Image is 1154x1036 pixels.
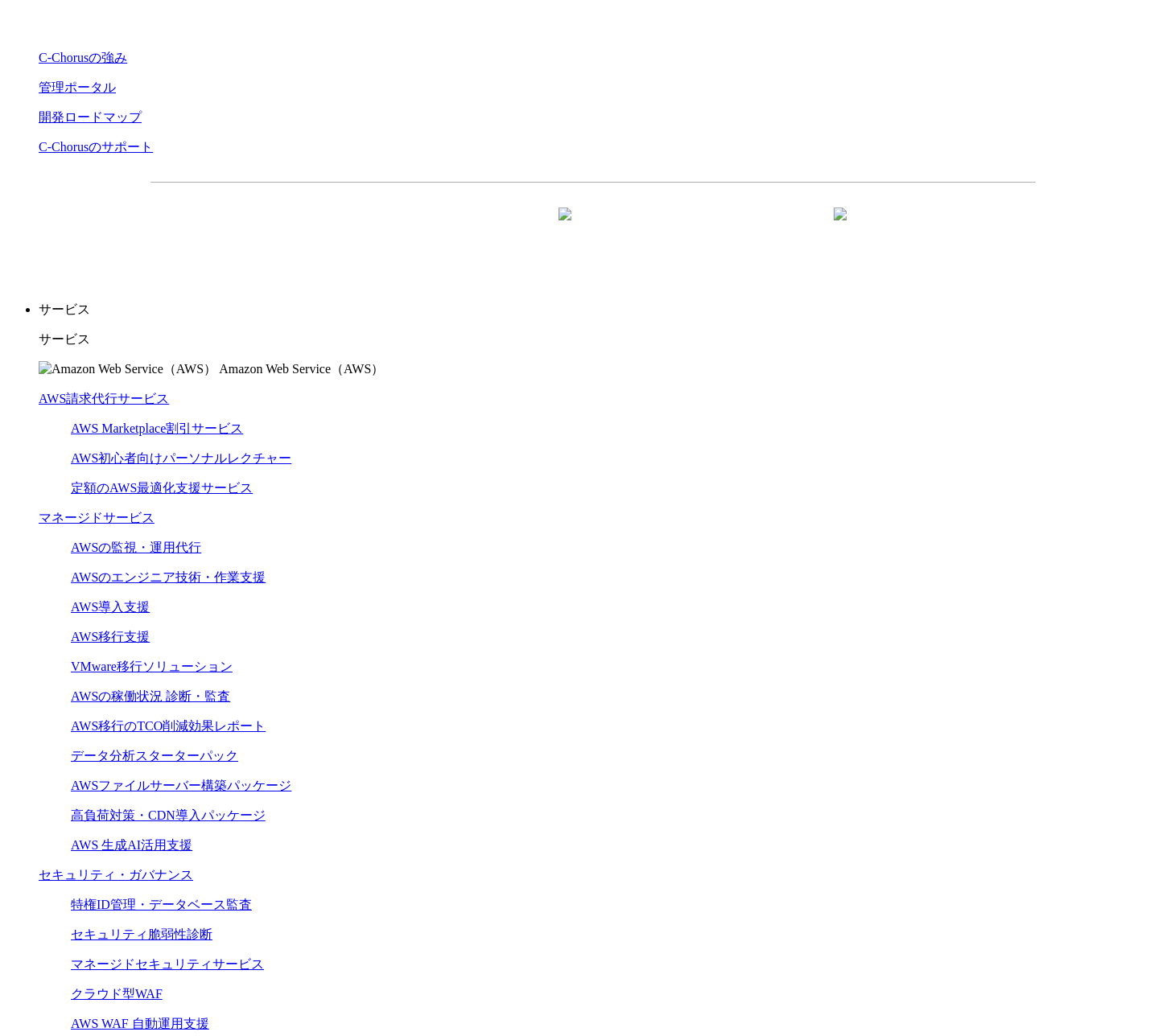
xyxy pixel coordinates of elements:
img: 矢印 [834,208,847,249]
span: Amazon Web Service（AWS） [219,362,384,376]
img: Amazon Web Service（AWS） [39,361,216,378]
a: 資料を請求する [326,208,585,249]
a: AWSファイルサーバー構築パッケージ [71,779,291,792]
a: AWSのエンジニア技術・作業支援 [71,570,266,584]
a: C-Chorusのサポート [39,140,153,154]
a: AWS WAF 自動運用支援 [71,1017,209,1030]
a: AWSの稼働状況 診断・監査 [71,689,230,703]
a: セキュリティ脆弱性診断 [71,927,212,941]
a: AWSの監視・運用代行 [71,541,201,554]
a: AWS 生成AI活用支援 [71,838,192,852]
img: 矢印 [558,208,571,249]
a: 管理ポータル [39,80,116,94]
a: セキュリティ・ガバナンス [39,868,193,882]
a: AWS請求代行サービス [39,392,169,405]
a: C-Chorusの強み [39,51,127,64]
a: AWS移行のTCO削減効果レポート [71,719,266,733]
a: 開発ロードマップ [39,110,142,124]
a: マネージドセキュリティサービス [71,957,264,971]
a: 特権ID管理・データベース監査 [71,898,252,911]
a: まずは相談する [601,208,860,249]
a: クラウド型WAF [71,987,163,1001]
a: データ分析スターターパック [71,749,238,763]
a: 定額のAWS最適化支援サービス [71,481,253,495]
a: AWS導入支援 [71,600,150,614]
a: AWS移行支援 [71,630,150,643]
p: サービス [39,331,1148,348]
a: マネージドサービス [39,511,155,524]
a: 高負荷対策・CDN導入パッケージ [71,808,266,822]
a: VMware移行ソリューション [71,660,233,673]
p: サービス [39,302,1148,319]
a: AWS Marketplace割引サービス [71,421,243,435]
a: AWS初心者向けパーソナルレクチャー [71,451,291,465]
